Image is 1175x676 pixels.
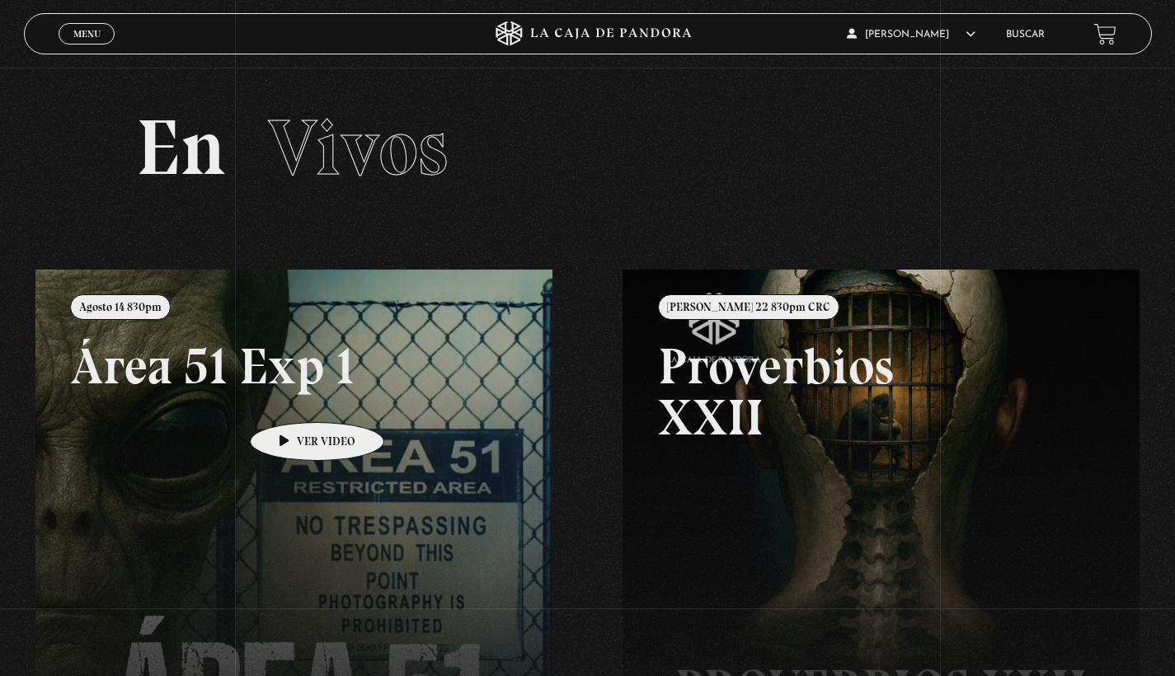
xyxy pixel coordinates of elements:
[847,30,975,40] span: [PERSON_NAME]
[136,109,1038,187] h2: En
[268,101,448,195] span: Vivos
[73,29,101,39] span: Menu
[1006,30,1045,40] a: Buscar
[1094,23,1116,45] a: View your shopping cart
[68,43,106,54] span: Cerrar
